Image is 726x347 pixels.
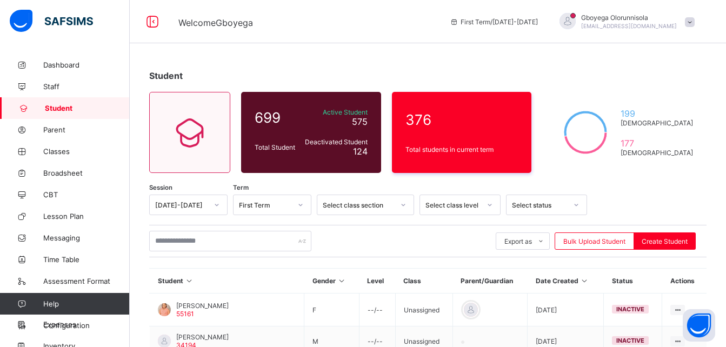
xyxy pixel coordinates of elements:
[43,321,129,330] span: Configuration
[621,108,693,119] span: 199
[528,293,604,326] td: [DATE]
[43,147,130,156] span: Classes
[323,201,394,209] div: Select class section
[43,169,130,177] span: Broadsheet
[353,146,368,157] span: 124
[359,269,395,293] th: Level
[352,116,368,127] span: 575
[43,277,130,285] span: Assessment Format
[255,109,298,126] span: 699
[149,184,172,191] span: Session
[580,277,589,285] i: Sort in Ascending Order
[359,293,395,326] td: --/--
[621,119,693,127] span: [DEMOGRAPHIC_DATA]
[43,299,129,308] span: Help
[405,111,518,128] span: 376
[581,23,677,29] span: [EMAIL_ADDRESS][DOMAIN_NAME]
[43,255,130,264] span: Time Table
[662,269,707,293] th: Actions
[528,269,604,293] th: Date Created
[549,13,700,31] div: GboyegaOlorunnisola
[304,269,359,293] th: Gender
[303,138,368,146] span: Deactivated Student
[304,293,359,326] td: F
[337,277,347,285] i: Sort in Ascending Order
[233,184,249,191] span: Term
[683,309,715,342] button: Open asap
[43,190,130,199] span: CBT
[621,149,693,157] span: [DEMOGRAPHIC_DATA]
[43,233,130,242] span: Messaging
[405,145,518,154] span: Total students in current term
[150,269,304,293] th: Student
[155,201,208,209] div: [DATE]-[DATE]
[504,237,532,245] span: Export as
[178,17,253,28] span: Welcome Gboyega
[642,237,688,245] span: Create Student
[450,18,538,26] span: session/term information
[43,212,130,221] span: Lesson Plan
[616,337,644,344] span: inactive
[252,141,301,154] div: Total Student
[604,269,662,293] th: Status
[10,10,93,32] img: safsims
[616,305,644,313] span: inactive
[176,333,229,341] span: [PERSON_NAME]
[395,293,452,326] td: Unassigned
[563,237,625,245] span: Bulk Upload Student
[43,125,130,134] span: Parent
[43,82,130,91] span: Staff
[425,201,481,209] div: Select class level
[43,61,130,69] span: Dashboard
[512,201,567,209] div: Select status
[176,310,194,318] span: 55161
[395,269,452,293] th: Class
[176,302,229,310] span: [PERSON_NAME]
[303,108,368,116] span: Active Student
[621,138,693,149] span: 177
[149,70,183,81] span: Student
[239,201,291,209] div: First Term
[185,277,194,285] i: Sort in Ascending Order
[45,104,130,112] span: Student
[452,269,528,293] th: Parent/Guardian
[581,14,677,22] span: Gboyega Olorunnisola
